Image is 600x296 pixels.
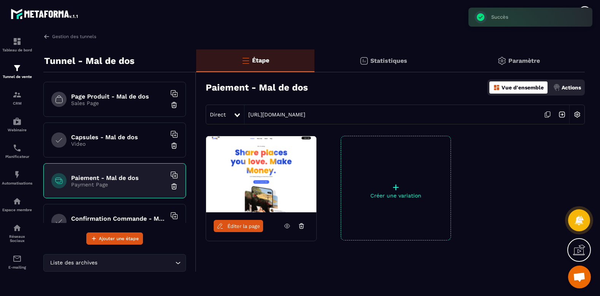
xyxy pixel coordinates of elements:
input: Search for option [99,259,173,267]
h3: Paiement - Mal de dos [206,82,308,93]
span: Ajouter une étape [99,235,139,242]
p: Purchase Thank You [71,222,166,228]
img: actions.d6e523a2.png [553,84,560,91]
a: Gestion des tunnels [43,33,96,40]
a: Éditer la page [214,220,263,232]
a: formationformationCRM [2,84,32,111]
img: image [206,136,316,212]
img: bars-o.4a397970.svg [241,56,250,65]
img: stats.20deebd0.svg [359,56,368,65]
p: Paramètre [508,57,540,64]
img: setting-w.858f3a88.svg [570,107,584,122]
a: automationsautomationsAutomatisations [2,164,32,191]
p: Tunnel de vente [2,75,32,79]
img: automations [13,117,22,126]
p: Réseaux Sociaux [2,234,32,243]
p: CRM [2,101,32,105]
p: Créer une variation [341,193,451,199]
a: schedulerschedulerPlanificateur [2,138,32,164]
a: formationformationTableau de bord [2,31,32,58]
a: [URL][DOMAIN_NAME] [244,111,305,118]
img: setting-gr.5f69749f.svg [497,56,506,65]
img: scheduler [13,143,22,153]
p: Tunnel - Mal de dos [44,53,135,68]
img: formation [13,90,22,99]
img: trash [170,183,178,190]
a: formationformationTunnel de vente [2,58,32,84]
img: trash [170,101,178,109]
img: email [13,254,22,263]
img: formation [13,37,22,46]
img: logo [11,7,79,21]
button: Ajouter une étape [86,232,143,245]
p: Planificateur [2,154,32,159]
img: social-network [13,223,22,232]
div: Search for option [43,254,186,272]
p: Étape [252,57,269,64]
h6: Confirmation Commande - Mal de dos [71,215,166,222]
img: automations [13,197,22,206]
p: Automatisations [2,181,32,185]
span: Direct [210,111,226,118]
a: automationsautomationsEspace membre [2,191,32,218]
h6: Capsules - Mal de dos [71,134,166,141]
span: Liste des archives [48,259,99,267]
p: Webinaire [2,128,32,132]
a: social-networksocial-networkRéseaux Sociaux [2,218,32,248]
a: automationsautomationsWebinaire [2,111,32,138]
img: formation [13,64,22,73]
img: arrow-next.bcc2205e.svg [555,107,569,122]
p: Vue d'ensemble [502,84,544,91]
img: automations [13,170,22,179]
span: Éditer la page [227,223,260,229]
p: + [341,182,451,193]
p: E-mailing [2,265,32,269]
img: trash [170,142,178,150]
p: Statistiques [370,57,407,64]
img: dashboard-orange.40269519.svg [493,84,500,91]
p: Espace membre [2,208,32,212]
img: arrow [43,33,50,40]
h6: Paiement - Mal de dos [71,174,166,181]
h6: Page Produit - Mal de dos [71,93,166,100]
p: Payment Page [71,181,166,188]
p: Tableau de bord [2,48,32,52]
p: Sales Page [71,100,166,106]
a: emailemailE-mailing [2,248,32,275]
p: Video [71,141,166,147]
a: Ouvrir le chat [568,266,591,288]
p: Actions [562,84,581,91]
